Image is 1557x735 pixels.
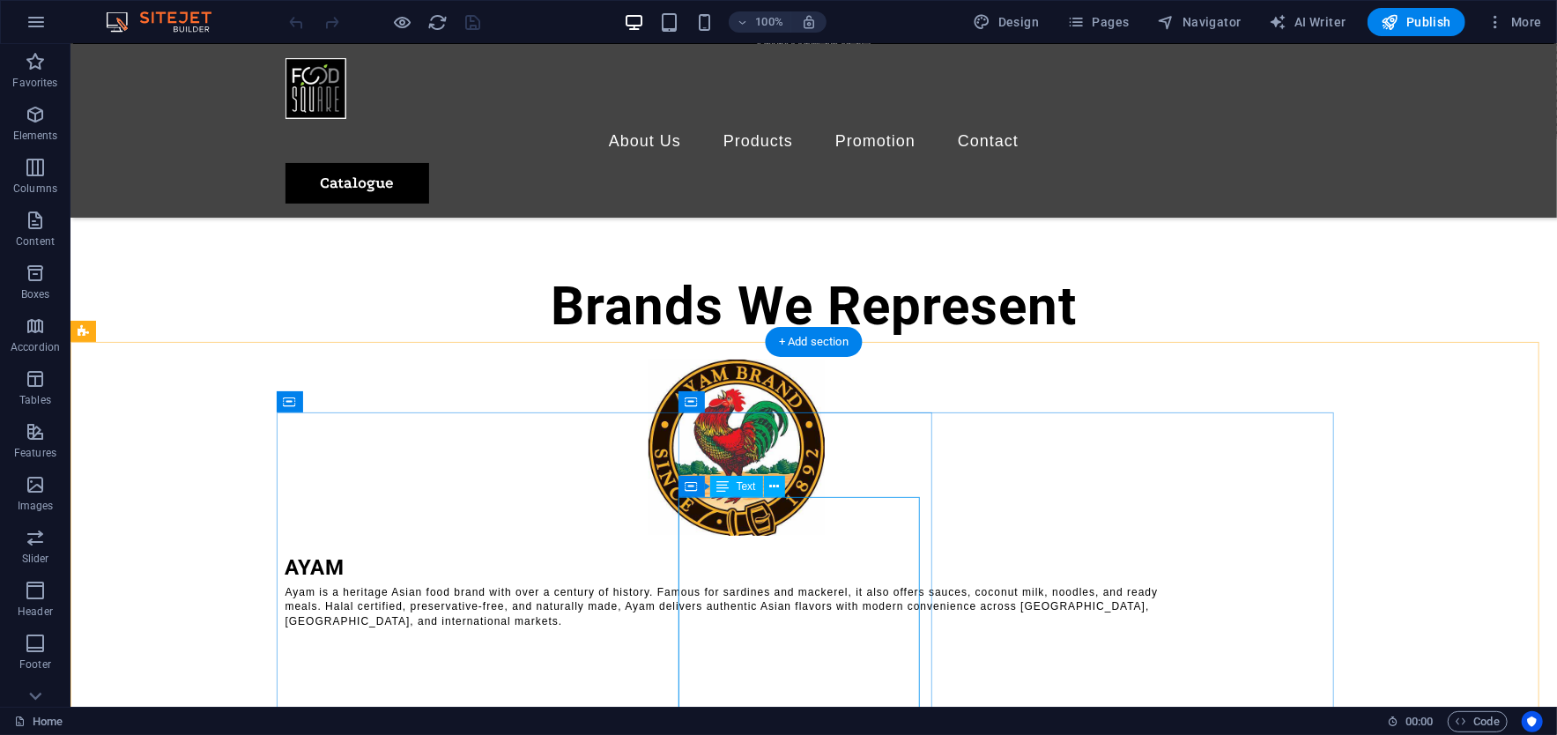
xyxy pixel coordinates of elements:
[1387,711,1434,732] h6: Session time
[1456,711,1500,732] span: Code
[1270,13,1346,31] span: AI Writer
[13,182,57,196] p: Columns
[14,711,63,732] a: Click to cancel selection. Double-click to open Pages
[1151,8,1249,36] button: Navigator
[1067,13,1129,31] span: Pages
[392,11,413,33] button: Click here to leave preview mode and continue editing
[1448,711,1508,732] button: Code
[1418,715,1420,728] span: :
[18,499,54,513] p: Images
[13,129,58,143] p: Elements
[1405,711,1433,732] span: 00 00
[101,11,234,33] img: Editor Logo
[1368,8,1465,36] button: Publish
[1522,711,1543,732] button: Usercentrics
[12,76,57,90] p: Favorites
[755,11,783,33] h6: 100%
[1263,8,1353,36] button: AI Writer
[974,13,1040,31] span: Design
[16,234,55,249] p: Content
[1158,13,1242,31] span: Navigator
[19,657,51,672] p: Footer
[1382,13,1451,31] span: Publish
[22,552,49,566] p: Slider
[428,12,449,33] i: Reload page
[1487,13,1542,31] span: More
[967,8,1047,36] div: Design (Ctrl+Alt+Y)
[427,11,449,33] button: reload
[19,393,51,407] p: Tables
[765,327,863,357] div: + Add section
[11,340,60,354] p: Accordion
[737,481,756,492] span: Text
[21,287,50,301] p: Boxes
[801,14,817,30] i: On resize automatically adjust zoom level to fit chosen device.
[1479,8,1549,36] button: More
[1060,8,1136,36] button: Pages
[14,446,56,460] p: Features
[967,8,1047,36] button: Design
[18,605,53,619] p: Header
[729,11,791,33] button: 100%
